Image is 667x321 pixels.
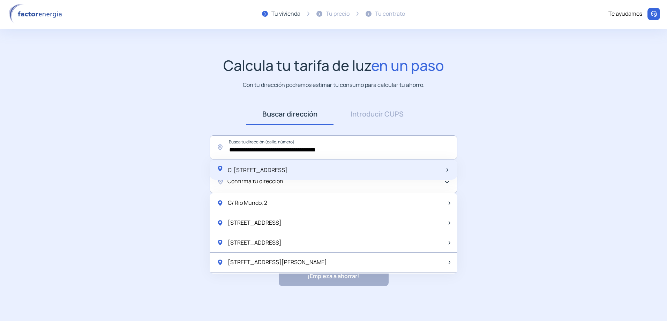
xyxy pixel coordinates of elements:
img: location-pin-green.svg [217,259,224,266]
span: Confirma tu dirección [227,177,283,186]
img: location-pin-green.svg [217,219,224,226]
span: C/ Rio Mundo, 2 [228,199,267,208]
img: arrow-next-item.svg [449,241,450,245]
span: [STREET_ADDRESS] [228,238,282,247]
span: [STREET_ADDRESS] [228,218,282,227]
div: Tu precio [326,9,350,18]
img: arrow-next-item.svg [449,261,450,264]
img: location-pin-green.svg [217,165,224,172]
img: logo factor [7,4,66,24]
img: arrow-next-item.svg [449,221,450,225]
div: Tu contrato [375,9,405,18]
div: Tu vivienda [271,9,300,18]
a: Buscar dirección [246,103,333,125]
div: Te ayudamos [608,9,642,18]
img: arrow-next-item.svg [447,168,448,172]
p: Con tu dirección podremos estimar tu consumo para calcular tu ahorro. [243,81,425,89]
span: C. [STREET_ADDRESS] [228,166,287,174]
img: location-pin-green.svg [217,239,224,246]
span: [STREET_ADDRESS][PERSON_NAME] [228,258,327,267]
img: arrow-next-item.svg [449,201,450,205]
a: Introducir CUPS [333,103,421,125]
h1: Calcula tu tarifa de luz [223,57,444,74]
span: en un paso [371,55,444,75]
img: llamar [650,10,657,17]
img: location-pin-green.svg [217,200,224,207]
